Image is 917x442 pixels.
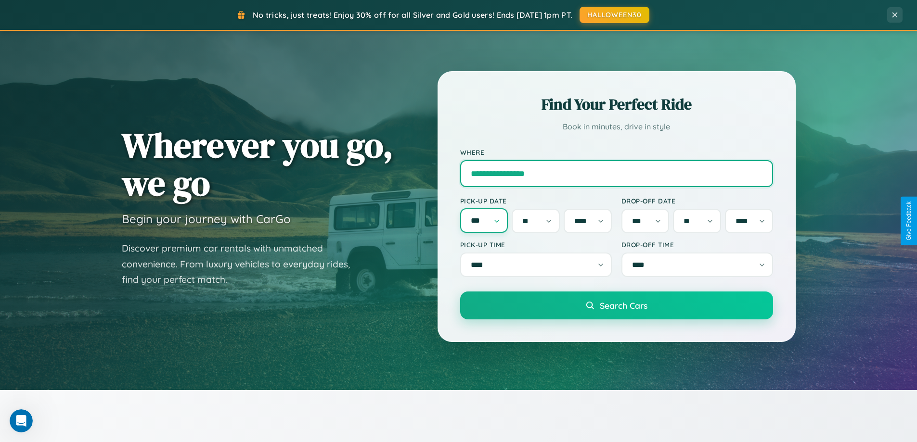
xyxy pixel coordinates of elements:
[122,240,362,288] p: Discover premium car rentals with unmatched convenience. From luxury vehicles to everyday rides, ...
[905,202,912,240] div: Give Feedback
[460,240,612,249] label: Pick-up Time
[460,148,773,156] label: Where
[122,126,393,202] h1: Wherever you go, we go
[621,240,773,249] label: Drop-off Time
[253,10,572,20] span: No tricks, just treats! Enjoy 30% off for all Silver and Gold users! Ends [DATE] 1pm PT.
[600,300,647,311] span: Search Cars
[621,197,773,205] label: Drop-off Date
[460,197,612,205] label: Pick-up Date
[580,7,649,23] button: HALLOWEEN30
[460,291,773,319] button: Search Cars
[460,120,773,134] p: Book in minutes, drive in style
[122,212,291,226] h3: Begin your journey with CarGo
[460,94,773,115] h2: Find Your Perfect Ride
[10,409,33,432] iframe: Intercom live chat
